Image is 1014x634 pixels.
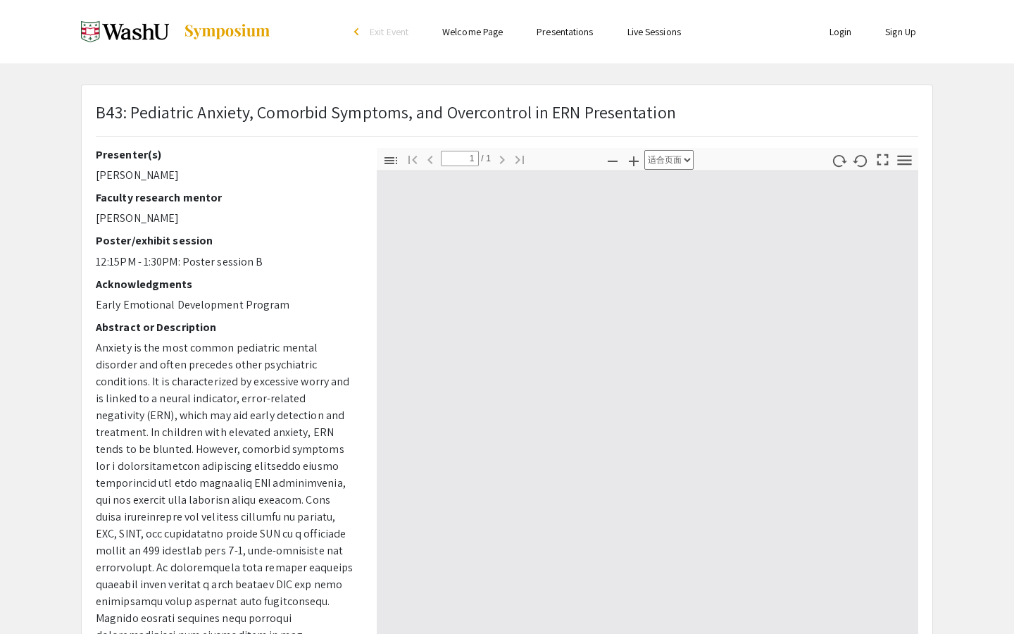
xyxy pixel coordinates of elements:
button: 上一页 [418,149,442,169]
a: Live Sessions [627,25,681,38]
button: 顺时针旋转 [827,150,851,170]
button: 下一页 [490,149,514,169]
a: Welcome Page [442,25,503,38]
button: 切换到演示模式 [871,148,895,168]
span: / 1 [479,151,492,166]
img: Spring 2025 Undergraduate Research Symposium [81,14,169,49]
h2: Faculty research mentor [96,191,356,204]
iframe: Chat [11,571,60,623]
input: 页面 [441,151,479,166]
button: 缩小 [601,150,625,170]
a: Login [830,25,852,38]
select: 缩放 [644,150,694,170]
button: 逆时针旋转 [849,150,873,170]
button: 放大 [622,150,646,170]
h2: Acknowledgments [96,278,356,291]
button: 切换侧栏 [379,150,403,170]
a: Spring 2025 Undergraduate Research Symposium [81,14,271,49]
p: B43: Pediatric Anxiety, Comorbid Symptoms, and Overcontrol in ERN Presentation [96,99,676,125]
h2: Poster/exhibit session [96,234,356,247]
p: [PERSON_NAME] [96,210,356,227]
p: Early Emotional Development Program [96,297,356,313]
a: Presentations [537,25,593,38]
button: 转到第一页 [401,149,425,169]
button: 转到最后一页 [508,149,532,169]
p: 12:15PM - 1:30PM: Poster session B [96,254,356,271]
span: Exit Event [370,25,408,38]
p: [PERSON_NAME] [96,167,356,184]
h2: Abstract or Description [96,321,356,334]
button: 工具 [893,150,917,170]
img: Symposium by ForagerOne [183,23,271,40]
h2: Presenter(s) [96,148,356,161]
a: Sign Up [885,25,916,38]
div: arrow_back_ios [354,27,363,36]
